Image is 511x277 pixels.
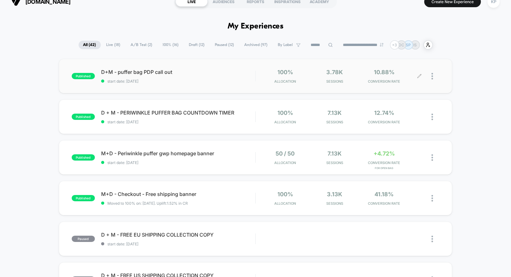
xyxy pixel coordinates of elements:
span: Live ( 18 ) [102,41,125,49]
span: paused [72,236,95,242]
span: D + M - FREE EU SHIPPING COLLECTION COPY [101,232,255,238]
span: 3.13k [327,191,342,197]
span: CONVERSION RATE [361,201,407,206]
span: start date: [DATE] [101,160,255,165]
span: D+M - puffer bag PDP call out [101,69,255,75]
span: 100% [277,110,293,116]
span: CONVERSION RATE [361,161,407,165]
span: +4.72% [374,150,395,157]
img: close [431,195,433,202]
span: 7.13k [328,110,342,116]
span: 12.74% [374,110,394,116]
span: Sessions [312,201,358,206]
span: start date: [DATE] [101,242,255,246]
span: By Label [278,43,293,47]
img: close [431,236,433,242]
span: Draft ( 12 ) [184,41,209,49]
span: CONVERSION RATE [361,120,407,124]
p: DC [399,43,404,47]
span: Paused ( 12 ) [210,41,239,49]
span: Allocation [274,161,296,165]
span: M+D - Checkout - Free shipping banner [101,191,255,197]
span: start date: [DATE] [101,79,255,84]
span: 100% [277,191,293,197]
span: 3.78k [326,69,343,75]
span: A/B Test ( 2 ) [126,41,157,49]
span: published [72,195,95,201]
p: SP [406,43,411,47]
span: start date: [DATE] [101,120,255,124]
p: IS [414,43,417,47]
span: 100% ( 16 ) [158,41,183,49]
img: close [431,114,433,120]
span: Sessions [312,161,358,165]
h1: My Experiences [228,22,284,31]
span: published [72,114,95,120]
span: All ( 42 ) [79,41,101,49]
img: end [380,43,384,47]
span: Archived ( 97 ) [240,41,272,49]
span: Sessions [312,79,358,84]
span: Allocation [274,79,296,84]
span: Moved to 100% on: [DATE] . Uplift: 1.52% in CR [107,201,188,206]
span: Allocation [274,120,296,124]
span: 10.88% [374,69,395,75]
span: CONVERSION RATE [361,79,407,84]
span: 41.18% [374,191,394,197]
img: close [431,73,433,80]
span: M+D - Periwinkle puffer gwp homepage banner [101,150,255,156]
img: close [431,154,433,161]
div: + 3 [390,40,399,49]
span: 100% [277,69,293,75]
span: published [72,73,95,79]
span: Allocation [274,201,296,206]
span: published [72,154,95,161]
span: Sessions [312,120,358,124]
span: for Open bag [361,167,407,170]
span: 7.13k [328,150,342,157]
span: D + M - PERIWINKLE PUFFER BAG COUNTDOWN TIMER [101,110,255,116]
span: 50 / 50 [276,150,295,157]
